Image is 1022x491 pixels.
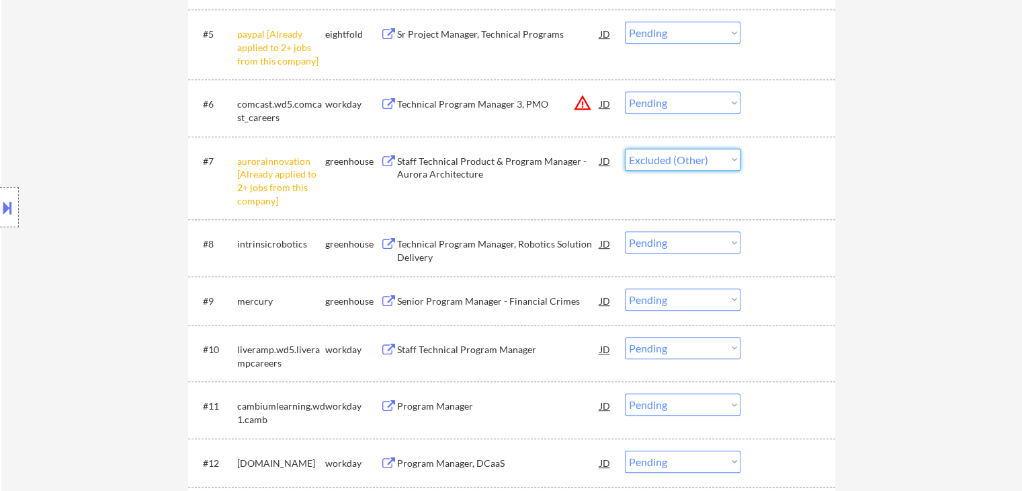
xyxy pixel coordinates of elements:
div: #12 [203,457,226,470]
div: comcast.wd5.comcast_careers [237,98,325,124]
div: mercury [237,295,325,308]
div: JD [599,337,612,361]
div: JD [599,22,612,46]
div: workday [325,457,380,470]
div: Program Manager [397,400,600,413]
div: JD [599,91,612,116]
div: intrinsicrobotics [237,237,325,251]
div: Technical Program Manager, Robotics Solution Delivery [397,237,600,264]
div: greenhouse [325,155,380,168]
div: workday [325,98,380,111]
div: aurorainnovation [Already applied to 2+ jobs from this company] [237,155,325,207]
div: JD [599,451,612,475]
div: [DOMAIN_NAME] [237,457,325,470]
div: greenhouse [325,295,380,308]
div: Sr Project Manager, Technical Programs [397,28,600,41]
div: JD [599,393,612,418]
div: greenhouse [325,237,380,251]
div: JD [599,289,612,313]
div: #11 [203,400,226,413]
div: Senior Program Manager - Financial Crimes [397,295,600,308]
div: cambiumlearning.wd1.camb [237,400,325,426]
div: eightfold [325,28,380,41]
div: #5 [203,28,226,41]
div: liveramp.wd5.liverampcareers [237,343,325,369]
div: workday [325,400,380,413]
div: Program Manager, DCaaS [397,457,600,470]
div: JD [599,149,612,173]
div: workday [325,343,380,356]
div: Staff Technical Product & Program Manager - Aurora Architecture [397,155,600,181]
div: #10 [203,343,226,356]
div: JD [599,231,612,256]
div: Technical Program Manager 3, PMO [397,98,600,111]
div: Staff Technical Program Manager [397,343,600,356]
button: warning_amber [573,93,592,112]
div: paypal [Already applied to 2+ jobs from this company] [237,28,325,67]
